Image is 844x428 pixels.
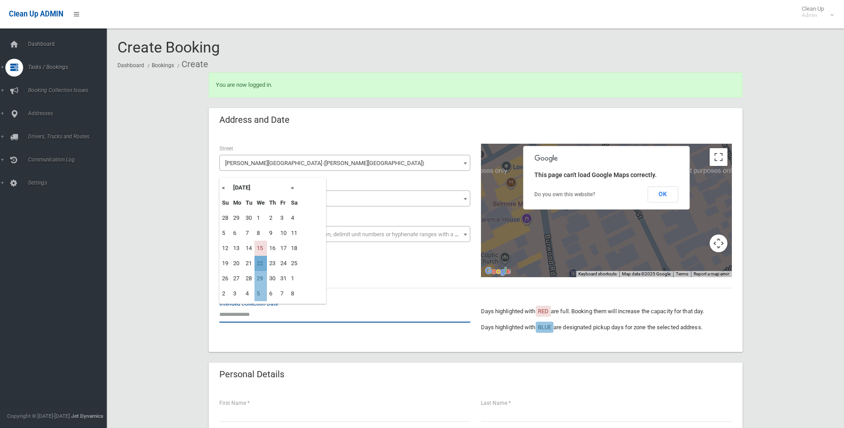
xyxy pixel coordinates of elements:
[289,195,300,210] th: Sa
[117,38,220,56] span: Create Booking
[243,195,254,210] th: Tu
[231,210,243,226] td: 29
[267,210,278,226] td: 2
[802,12,824,19] small: Admin
[25,64,113,70] span: Tasks / Bookings
[152,62,174,69] a: Bookings
[278,271,289,286] td: 31
[25,87,113,93] span: Booking Collection Issues
[231,241,243,256] td: 13
[289,256,300,271] td: 25
[231,195,243,210] th: Mo
[243,256,254,271] td: 21
[483,266,513,277] a: Open this area in Google Maps (opens a new window)
[289,286,300,301] td: 8
[219,155,470,171] span: Drummond Street (BELMORE 2192)
[243,286,254,301] td: 4
[209,366,295,383] header: Personal Details
[254,286,267,301] td: 5
[231,271,243,286] td: 27
[220,256,231,271] td: 19
[254,256,267,271] td: 22
[175,56,208,73] li: Create
[289,226,300,241] td: 11
[225,231,474,238] span: Select the unit number from the dropdown, delimit unit numbers or hyphenate ranges with a comma
[676,271,688,276] a: Terms (opens in new tab)
[243,271,254,286] td: 28
[231,180,289,195] th: [DATE]
[231,226,243,241] td: 6
[243,241,254,256] td: 14
[254,210,267,226] td: 1
[710,148,727,166] button: Toggle fullscreen view
[267,226,278,241] td: 9
[117,62,144,69] a: Dashboard
[647,186,678,202] button: OK
[25,157,113,163] span: Communication Log
[578,271,617,277] button: Keyboard shortcuts
[254,195,267,210] th: We
[278,256,289,271] td: 24
[538,324,551,331] span: BLUE
[797,5,833,19] span: Clean Up
[7,413,70,419] span: Copyright © [DATE]-[DATE]
[278,195,289,210] th: Fr
[220,271,231,286] td: 26
[694,271,729,276] a: Report a map error
[289,210,300,226] td: 4
[278,286,289,301] td: 7
[220,180,231,195] th: «
[267,271,278,286] td: 30
[483,266,513,277] img: Google
[534,191,595,198] a: Do you own this website?
[25,41,113,47] span: Dashboard
[538,308,549,315] span: RED
[267,195,278,210] th: Th
[209,111,300,129] header: Address and Date
[278,226,289,241] td: 10
[278,241,289,256] td: 17
[481,306,732,317] p: Days highlighted with are full. Booking them will increase the capacity for that day.
[9,10,63,18] span: Clean Up ADMIN
[231,286,243,301] td: 3
[71,413,103,419] strong: Jet Dynamics
[278,210,289,226] td: 3
[231,256,243,271] td: 20
[289,271,300,286] td: 1
[267,241,278,256] td: 16
[254,226,267,241] td: 8
[219,190,470,206] span: 11
[267,286,278,301] td: 6
[220,241,231,256] td: 12
[289,180,300,195] th: »
[220,286,231,301] td: 2
[222,157,468,170] span: Drummond Street (BELMORE 2192)
[220,195,231,210] th: Su
[25,110,113,117] span: Addresses
[222,193,468,205] span: 11
[289,241,300,256] td: 18
[534,171,657,178] span: This page can't load Google Maps correctly.
[622,271,670,276] span: Map data ©2025 Google
[481,322,732,333] p: Days highlighted with are designated pickup days for zone the selected address.
[710,234,727,252] button: Map camera controls
[243,210,254,226] td: 30
[209,73,743,97] div: You are now logged in.
[254,271,267,286] td: 29
[220,210,231,226] td: 28
[25,180,113,186] span: Settings
[243,226,254,241] td: 7
[254,241,267,256] td: 15
[220,226,231,241] td: 5
[267,256,278,271] td: 23
[25,133,113,140] span: Drivers, Trucks and Routes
